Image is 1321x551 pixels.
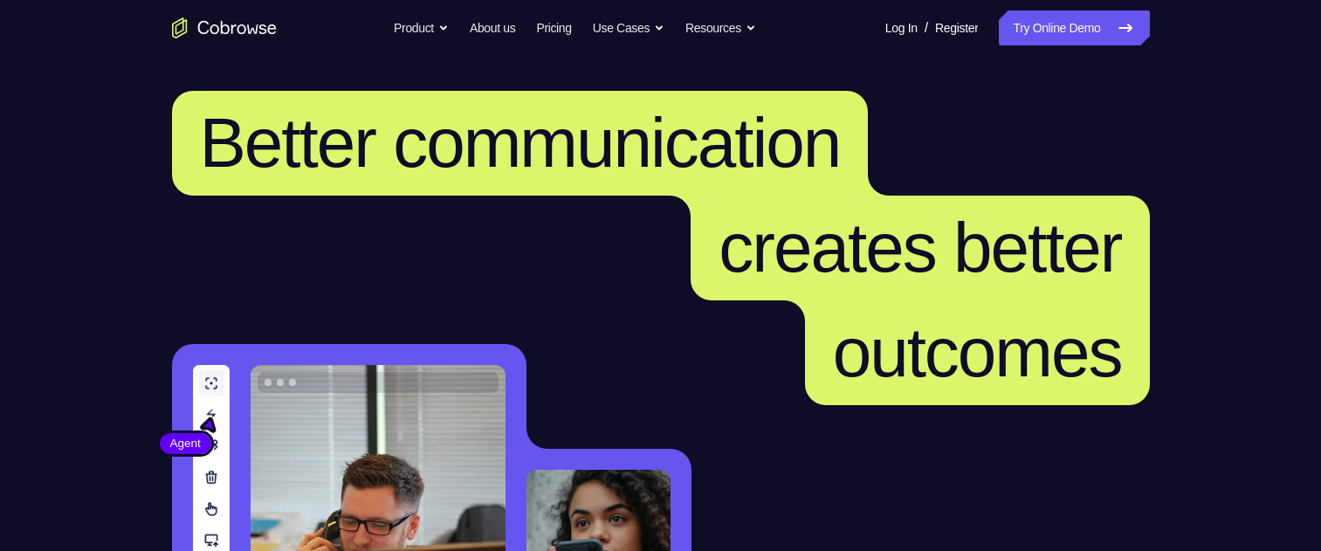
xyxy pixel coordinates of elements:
button: Use Cases [593,10,664,45]
span: outcomes [833,313,1122,391]
a: Register [935,10,978,45]
span: / [925,17,928,38]
a: Pricing [536,10,571,45]
span: creates better [719,209,1121,286]
button: Product [394,10,449,45]
a: Log In [885,10,918,45]
a: Go to the home page [172,17,277,38]
a: Try Online Demo [999,10,1149,45]
span: Agent [160,435,211,452]
a: About us [470,10,515,45]
button: Resources [685,10,756,45]
span: Better communication [200,104,841,182]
